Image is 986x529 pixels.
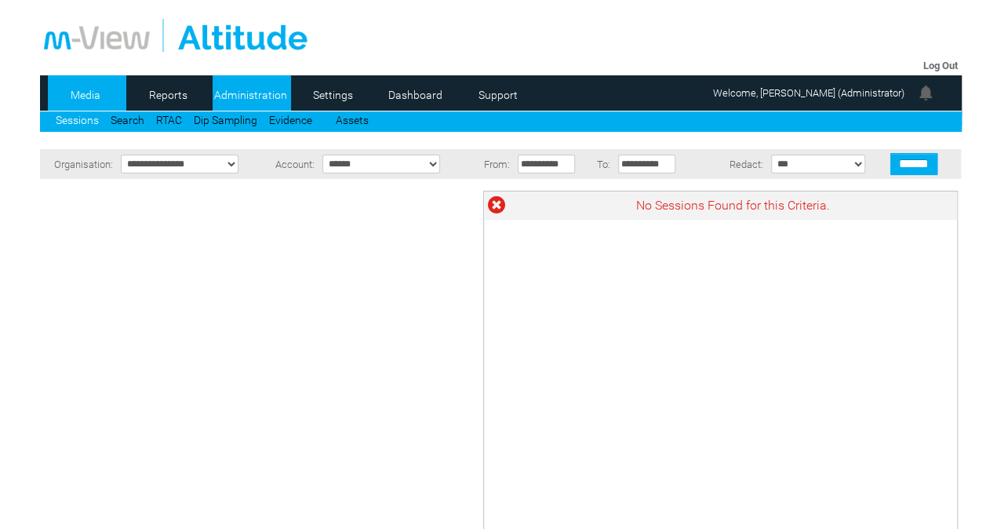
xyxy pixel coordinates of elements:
[111,114,144,126] a: Search
[713,87,904,99] span: Welcome, [PERSON_NAME] (Administrator)
[156,114,182,126] a: RTAC
[56,114,99,126] a: Sessions
[923,60,958,71] a: Log Out
[590,149,615,179] td: To:
[130,83,206,107] a: Reports
[295,83,371,107] a: Settings
[636,198,830,213] span: No Sessions Found for this Criteria.
[194,114,257,126] a: Dip Sampling
[269,114,312,126] a: Evidence
[460,83,536,107] a: Support
[690,149,767,179] td: Redact:
[40,149,117,179] td: Organisation:
[474,149,513,179] td: From:
[264,149,318,179] td: Account:
[213,83,289,107] a: Administration
[916,83,935,102] img: bell24.png
[48,83,124,107] a: Media
[336,114,369,126] a: Assets
[377,83,453,107] a: Dashboard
